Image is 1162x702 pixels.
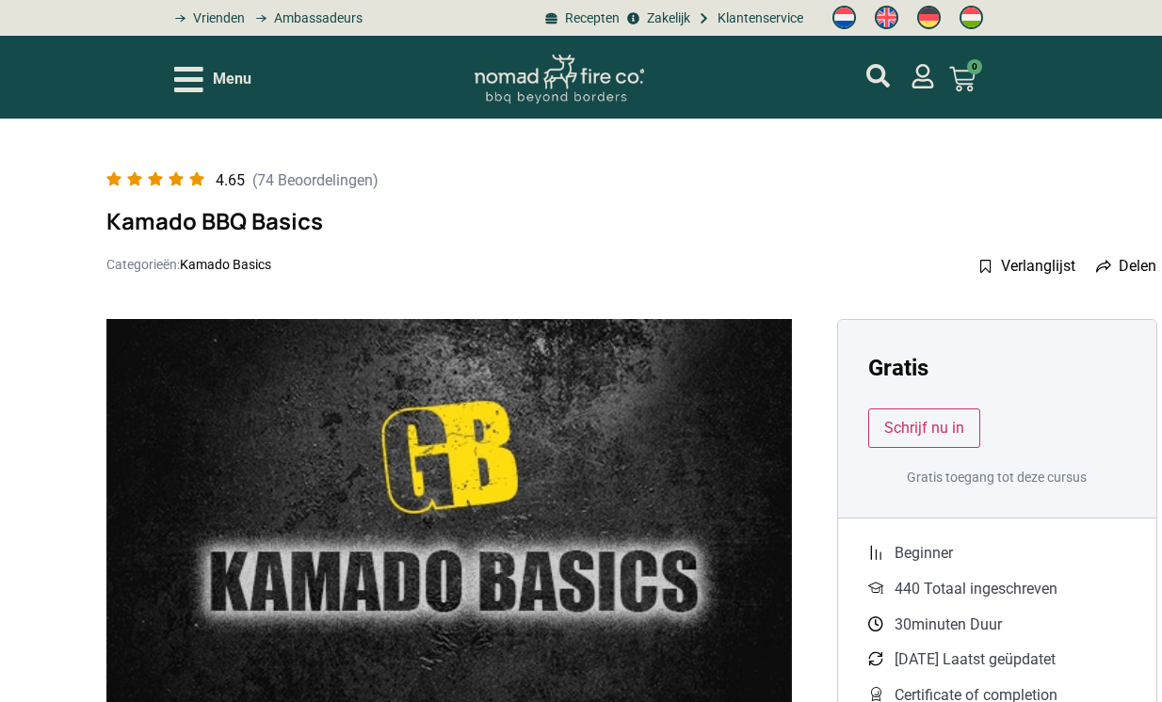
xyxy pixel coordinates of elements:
span: Menu [213,68,251,90]
span: Duur [895,613,1002,637]
div: Categorieën: [106,254,271,275]
a: Verlanglijst [977,255,1076,278]
span: Ambassadeurs [269,8,363,28]
span: Gratis [868,355,928,381]
span: 0 [967,59,982,74]
a: BBQ recepten [541,8,619,28]
span: Recepten [560,8,620,28]
a: grill bill zakeljk [624,8,690,28]
img: Duits [917,6,941,29]
img: Nederlands [832,6,856,29]
a: grill bill vrienden [169,8,245,28]
a: 0 [927,55,998,104]
span: Zakelijk [642,8,690,28]
span: Vrienden [188,8,245,28]
span: minuten [912,615,966,633]
img: Hongaars [960,6,983,29]
img: Nomad Logo [475,55,644,104]
div: Open/Close Menu [174,63,251,96]
span: Klantenservice [713,8,803,28]
div: 4.65 [216,169,245,192]
a: grill bill klantenservice [695,8,803,28]
div: (74 Beoordelingen) [252,169,379,192]
span: 440 Totaal ingeschreven [895,577,1057,601]
a: Kamado Basics [180,257,271,272]
a: grill bill ambassadors [250,8,363,28]
a: Switch to Hongaars [950,1,993,35]
a: Switch to Duits [908,1,950,35]
span: Kamado BBQ Basics [106,205,323,236]
span: 30 [895,615,912,633]
span: Beginner [895,541,953,566]
a: mijn account [866,64,890,88]
div: Gratis toegang tot deze cursus [868,467,1126,487]
a: mijn account [911,64,935,88]
button: Schrijf nu in [868,408,980,448]
img: Engels [875,6,898,29]
span: [DATE] Laatst geüpdatet [895,647,1056,672]
a: Delen [1095,255,1157,278]
a: Switch to Engels [865,1,908,35]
